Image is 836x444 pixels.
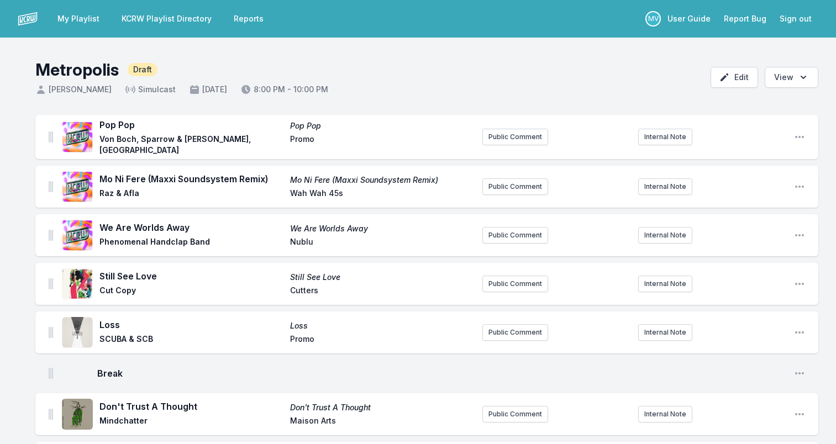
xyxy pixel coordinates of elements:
button: Sign out [773,9,818,29]
span: Mo Ni Fere (Maxxi Soundsystem Remix) [290,175,474,186]
img: Drag Handle [49,230,53,241]
span: Still See Love [290,272,474,283]
span: Don't Trust A Thought [290,402,474,413]
span: Simulcast [125,84,176,95]
img: Drag Handle [49,278,53,289]
img: Mo Ni Fere (Maxxi Soundsystem Remix) [62,171,93,202]
img: logo-white-87cec1fa9cbef997252546196dc51331.png [18,9,38,29]
button: Open options [765,67,818,88]
button: Public Comment [482,178,548,195]
span: Pop Pop [290,120,474,131]
button: Internal Note [638,129,692,145]
button: Open playlist item options [794,368,805,379]
button: Edit [711,67,758,88]
span: Loss [290,320,474,331]
span: Wah Wah 45s [290,188,474,201]
img: Drag Handle [49,131,53,142]
button: Open playlist item options [794,327,805,338]
span: We Are Worlds Away [99,221,283,234]
span: Von Boch, Sparrow & [PERSON_NAME], [GEOGRAPHIC_DATA] [99,134,283,156]
span: [DATE] [189,84,227,95]
span: Maison Arts [290,415,474,429]
button: Internal Note [638,227,692,244]
span: Raz & Afla [99,188,283,201]
span: Still See Love [99,269,283,283]
button: Internal Note [638,178,692,195]
a: Reports [227,9,270,29]
button: Internal Note [638,324,692,341]
img: Drag Handle [49,181,53,192]
button: Open playlist item options [794,409,805,420]
img: Loss [62,317,93,348]
span: We Are Worlds Away [290,223,474,234]
span: Cutters [290,285,474,298]
a: Report Bug [717,9,773,29]
button: Internal Note [638,276,692,292]
span: Promo [290,134,474,156]
button: Open playlist item options [794,230,805,241]
img: We Are Worlds Away [62,220,93,251]
img: Still See Love [62,268,93,299]
span: Mindchatter [99,415,283,429]
a: My Playlist [51,9,106,29]
a: User Guide [661,9,717,29]
button: Public Comment [482,129,548,145]
button: Public Comment [482,227,548,244]
span: 8:00 PM - 10:00 PM [240,84,328,95]
span: Pop Pop [99,118,283,131]
span: Cut Copy [99,285,283,298]
span: Phenomenal Handclap Band [99,236,283,250]
img: Pop Pop [62,121,93,152]
button: Open playlist item options [794,131,805,142]
img: Drag Handle [49,409,53,420]
img: Drag Handle [49,368,53,379]
span: [PERSON_NAME] [35,84,112,95]
img: Drag Handle [49,327,53,338]
span: Break [97,367,785,380]
button: Internal Note [638,406,692,422]
span: SCUBA & SCB [99,334,283,347]
button: Open playlist item options [794,181,805,192]
span: Nublu [290,236,474,250]
span: Mo Ni Fere (Maxxi Soundsystem Remix) [99,172,283,186]
a: KCRW Playlist Directory [115,9,218,29]
span: Don't Trust A Thought [99,400,283,413]
img: Don't Trust A Thought [62,399,93,430]
h1: Metropolis [35,60,119,80]
span: Promo [290,334,474,347]
button: Open playlist item options [794,278,805,289]
button: Public Comment [482,276,548,292]
button: Public Comment [482,324,548,341]
button: Public Comment [482,406,548,422]
p: Michael Vogel [645,11,661,27]
span: Loss [99,318,283,331]
span: Draft [128,63,157,76]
